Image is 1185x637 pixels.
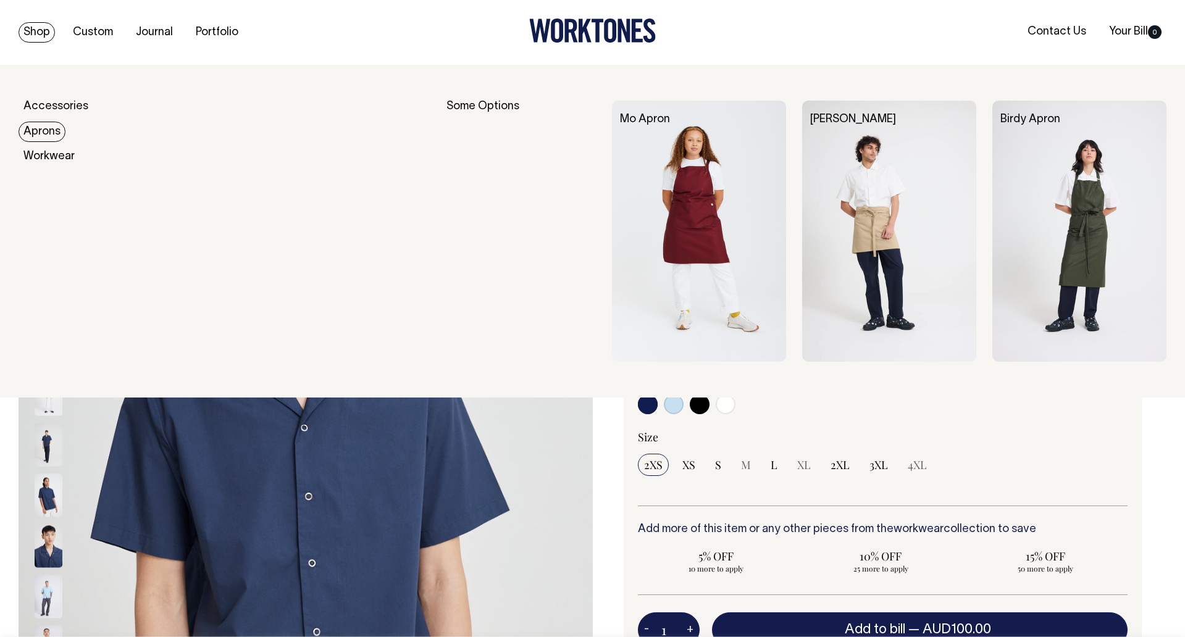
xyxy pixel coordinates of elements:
[923,623,991,636] span: AUD100.00
[638,545,795,577] input: 5% OFF 10 more to apply
[894,524,944,535] a: workwear
[446,101,596,362] div: Some Options
[644,549,789,564] span: 5% OFF
[19,122,65,142] a: Aprons
[1023,22,1091,42] a: Contact Us
[35,524,62,567] img: dark-navy
[797,457,811,472] span: XL
[831,457,850,472] span: 2XL
[676,454,701,476] input: XS
[973,549,1117,564] span: 15% OFF
[612,101,786,362] img: Mo Apron
[68,22,118,43] a: Custom
[19,146,80,167] a: Workwear
[191,22,243,43] a: Portfolio
[764,454,784,476] input: L
[992,101,1166,362] img: Birdy Apron
[810,114,896,125] a: [PERSON_NAME]
[644,457,663,472] span: 2XS
[908,457,927,472] span: 4XL
[869,457,888,472] span: 3XL
[808,564,953,573] span: 25 more to apply
[1104,22,1166,42] a: Your Bill0
[35,423,62,466] img: dark-navy
[902,454,933,476] input: 4XL
[863,454,894,476] input: 3XL
[638,430,1128,444] div: Size
[638,523,1128,536] h6: Add more of this item or any other pieces from the collection to save
[1000,114,1060,125] a: Birdy Apron
[1148,25,1162,39] span: 0
[908,623,994,636] span: —
[682,457,695,472] span: XS
[709,454,727,476] input: S
[824,454,856,476] input: 2XL
[808,549,953,564] span: 10% OFF
[771,457,777,472] span: L
[735,454,757,476] input: M
[35,473,62,517] img: dark-navy
[19,22,55,43] a: Shop
[19,96,93,117] a: Accessories
[715,457,721,472] span: S
[791,454,817,476] input: XL
[35,575,62,618] img: true-blue
[620,114,670,125] a: Mo Apron
[845,623,905,636] span: Add to bill
[131,22,178,43] a: Journal
[644,564,789,573] span: 10 more to apply
[802,101,976,362] img: Bobby Apron
[966,545,1123,577] input: 15% OFF 50 more to apply
[638,454,669,476] input: 2XS
[973,564,1117,573] span: 50 more to apply
[802,545,959,577] input: 10% OFF 25 more to apply
[741,457,751,472] span: M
